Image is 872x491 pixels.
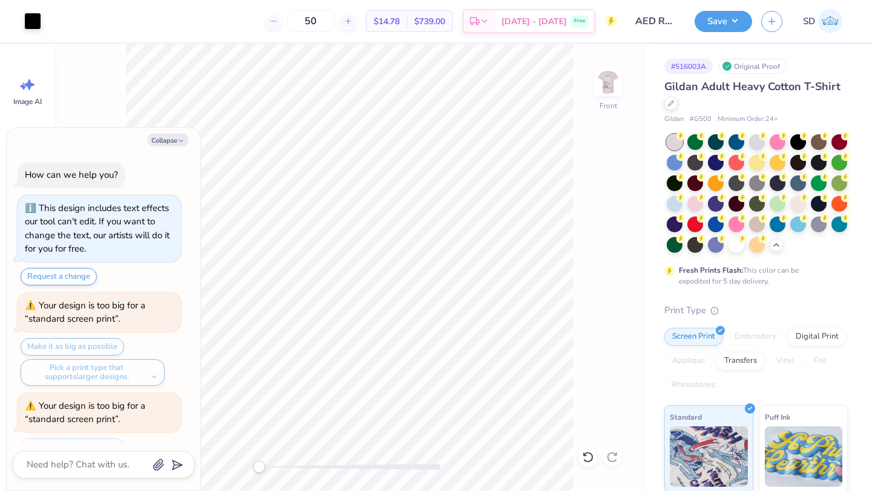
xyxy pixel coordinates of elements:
[768,352,802,370] div: Vinyl
[253,461,265,473] div: Accessibility label
[574,17,586,25] span: Free
[25,299,145,325] div: Your design is too big for a “standard screen print”.
[719,59,787,74] div: Original Proof
[679,265,828,287] div: This color can be expedited for 5 day delivery.
[13,97,42,106] span: Image AI
[788,328,847,346] div: Digital Print
[716,352,765,370] div: Transfers
[664,114,684,125] span: Gildan
[664,304,848,317] div: Print Type
[501,15,567,28] span: [DATE] - [DATE]
[664,352,713,370] div: Applique
[596,70,620,94] img: Front
[25,202,170,255] div: This design includes text effects our tool can't edit. If you want to change the text, our artist...
[664,79,841,94] span: Gildan Adult Heavy Cotton T-Shirt
[626,9,685,33] input: Untitled Design
[148,134,188,146] button: Collapse
[670,411,702,423] span: Standard
[806,352,834,370] div: Foil
[718,114,778,125] span: Minimum Order: 24 +
[664,328,723,346] div: Screen Print
[287,10,334,32] input: – –
[374,15,400,28] span: $14.78
[670,426,748,487] img: Standard
[25,169,118,181] div: How can we help you?
[599,100,617,111] div: Front
[727,328,784,346] div: Embroidery
[798,9,848,33] a: SD
[765,426,843,487] img: Puff Ink
[664,376,723,394] div: Rhinestones
[679,265,743,275] strong: Fresh Prints Flash:
[690,114,712,125] span: # G500
[803,15,815,28] span: SD
[21,268,97,285] button: Request a change
[695,11,752,32] button: Save
[818,9,842,33] img: Sofia Diep
[414,15,445,28] span: $739.00
[25,400,145,426] div: Your design is too big for a “standard screen print”.
[664,59,713,74] div: # 516003A
[765,411,790,423] span: Puff Ink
